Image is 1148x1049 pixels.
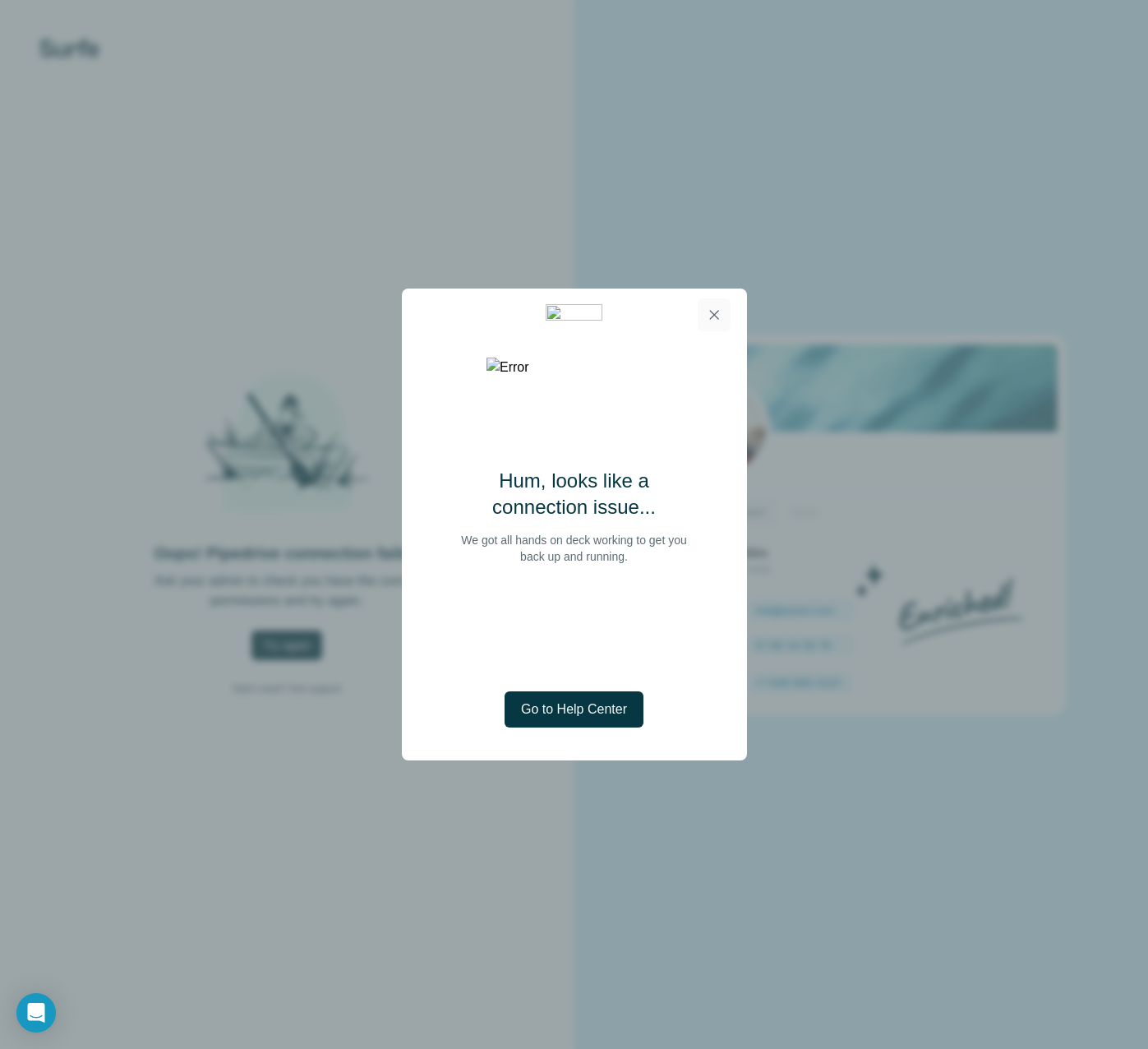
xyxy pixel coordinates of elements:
[454,468,694,520] h2: Hum, looks like a connection issue...
[454,532,694,565] p: We got all hands on deck working to get you back up and running.
[505,691,643,728] button: Go to Help Center
[16,993,56,1033] div: Open Intercom Messenger
[546,304,602,326] img: cabc3310-860e-45aa-9968-3785d80e64c9
[521,700,627,719] span: Go to Help Center
[486,358,662,377] img: Error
